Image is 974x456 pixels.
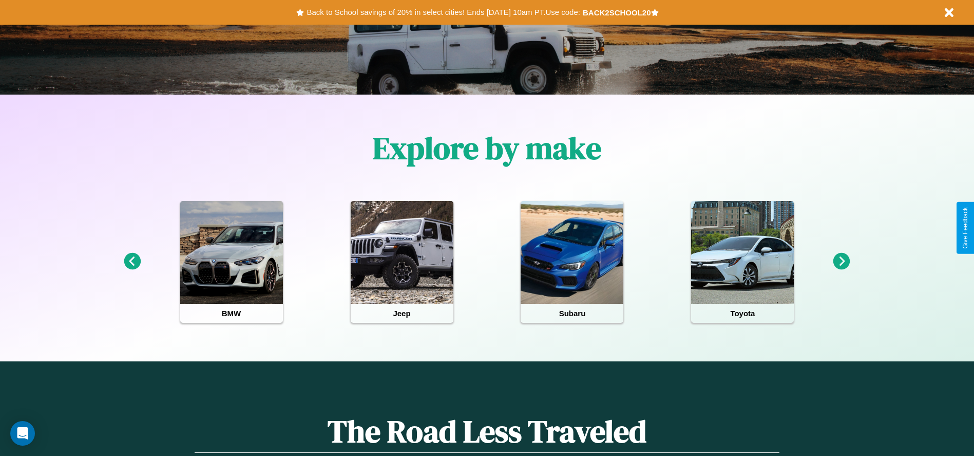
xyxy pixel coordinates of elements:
[195,410,779,453] h1: The Road Less Traveled
[10,421,35,446] div: Open Intercom Messenger
[583,8,651,17] b: BACK2SCHOOL20
[304,5,582,20] button: Back to School savings of 20% in select cities! Ends [DATE] 10am PT.Use code:
[351,304,453,323] h4: Jeep
[521,304,623,323] h4: Subaru
[691,304,794,323] h4: Toyota
[962,207,969,249] div: Give Feedback
[180,304,283,323] h4: BMW
[373,127,601,169] h1: Explore by make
